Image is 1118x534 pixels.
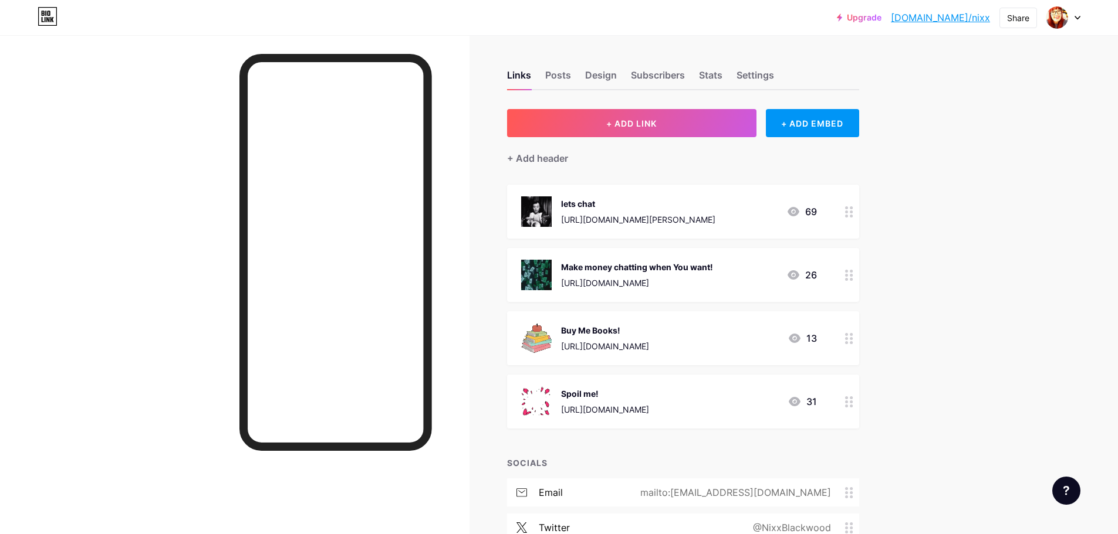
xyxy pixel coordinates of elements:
[561,340,649,352] div: [URL][DOMAIN_NAME]
[585,68,617,89] div: Design
[737,68,774,89] div: Settings
[786,268,817,282] div: 26
[788,394,817,409] div: 31
[1046,6,1068,29] img: nixx
[561,403,649,416] div: [URL][DOMAIN_NAME]
[561,198,715,210] div: lets chat
[507,457,859,469] div: SOCIALS
[891,11,990,25] a: [DOMAIN_NAME]/nixx
[507,68,531,89] div: Links
[622,485,845,499] div: mailto:[EMAIL_ADDRESS][DOMAIN_NAME]
[837,13,881,22] a: Upgrade
[561,261,713,273] div: Make money chatting when You want!
[561,213,715,226] div: [URL][DOMAIN_NAME][PERSON_NAME]
[545,68,571,89] div: Posts
[521,323,552,353] img: Buy Me Books!
[561,324,649,336] div: Buy Me Books!
[788,331,817,345] div: 13
[521,260,552,290] img: Make money chatting when You want!
[507,109,756,137] button: + ADD LINK
[539,485,563,499] div: email
[507,151,568,165] div: + Add header
[631,68,685,89] div: Subscribers
[606,118,657,128] span: + ADD LINK
[521,386,552,417] img: Spoil me!
[561,387,649,400] div: Spoil me!
[561,277,713,289] div: [URL][DOMAIN_NAME]
[1007,12,1029,24] div: Share
[521,196,552,227] img: lets chat
[699,68,722,89] div: Stats
[766,109,859,137] div: + ADD EMBED
[786,205,817,219] div: 69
